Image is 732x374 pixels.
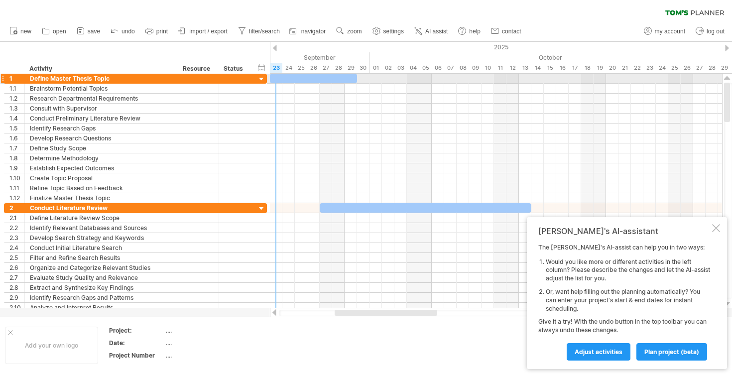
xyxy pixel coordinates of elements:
[581,63,594,73] div: Saturday, 18 October 2025
[432,63,444,73] div: Monday, 6 October 2025
[606,63,618,73] div: Monday, 20 October 2025
[166,351,249,360] div: ....
[224,64,245,74] div: Status
[30,153,173,163] div: Determine Methodology
[9,213,24,223] div: 2.1
[109,326,164,335] div: Project:
[30,183,173,193] div: Refine Topic Based on Feedback
[30,203,173,213] div: Conduct Literature Review
[30,104,173,113] div: Consult with Supervisor
[30,213,173,223] div: Define Literature Review Scope
[444,63,457,73] div: Tuesday, 7 October 2025
[30,283,173,292] div: Extract and Synthesize Key Findings
[30,253,173,262] div: Filter and Refine Search Results
[30,263,173,272] div: Organize and Categorize Relevant Studies
[236,25,283,38] a: filter/search
[531,63,544,73] div: Tuesday, 14 October 2025
[30,233,173,243] div: Develop Search Strategy and Keywords
[488,25,524,38] a: contact
[189,28,228,35] span: import / export
[9,143,24,153] div: 1.7
[7,25,34,38] a: new
[30,193,173,203] div: Finalize Master Thesis Topic
[334,25,365,38] a: zoom
[9,114,24,123] div: 1.4
[412,25,451,38] a: AI assist
[9,223,24,233] div: 2.2
[575,348,622,356] span: Adjust activities
[29,64,172,74] div: Activity
[407,63,419,73] div: Saturday, 4 October 2025
[109,339,164,347] div: Date:
[30,273,173,282] div: Evaluate Study Quality and Relevance
[456,25,484,38] a: help
[20,28,31,35] span: new
[383,28,404,35] span: settings
[546,258,710,283] li: Would you like more or different activities in the left column? Please describe the changes and l...
[718,63,731,73] div: Wednesday, 29 October 2025
[546,288,710,313] li: Or, want help filling out the planning automatically? You can enter your project's start & end da...
[644,348,699,356] span: plan project (beta)
[556,63,569,73] div: Thursday, 16 October 2025
[270,63,282,73] div: Tuesday, 23 September 2025
[706,63,718,73] div: Tuesday, 28 October 2025
[469,28,481,35] span: help
[88,28,100,35] span: save
[30,143,173,153] div: Define Study Scope
[9,124,24,133] div: 1.5
[30,124,173,133] div: Identify Research Gaps
[641,25,688,38] a: my account
[519,63,531,73] div: Monday, 13 October 2025
[122,28,135,35] span: undo
[9,153,24,163] div: 1.8
[569,63,581,73] div: Friday, 17 October 2025
[30,243,173,252] div: Conduct Initial Literature Search
[9,133,24,143] div: 1.6
[9,203,24,213] div: 2
[307,63,320,73] div: Friday, 26 September 2025
[369,63,382,73] div: Wednesday, 1 October 2025
[643,63,656,73] div: Thursday, 23 October 2025
[9,283,24,292] div: 2.8
[357,63,369,73] div: Tuesday, 30 September 2025
[30,74,173,83] div: Define Master Thesis Topic
[394,63,407,73] div: Friday, 3 October 2025
[9,94,24,103] div: 1.2
[9,193,24,203] div: 1.12
[469,63,482,73] div: Thursday, 9 October 2025
[30,94,173,103] div: Research Departmental Requirements
[544,63,556,73] div: Wednesday, 15 October 2025
[636,343,707,361] a: plan project (beta)
[668,63,681,73] div: Saturday, 25 October 2025
[320,63,332,73] div: Saturday, 27 September 2025
[30,293,173,302] div: Identify Research Gaps and Patterns
[166,339,249,347] div: ....
[655,28,685,35] span: my account
[30,163,173,173] div: Establish Expected Outcomes
[707,28,725,35] span: log out
[249,28,280,35] span: filter/search
[176,25,231,38] a: import / export
[9,74,24,83] div: 1
[567,343,630,361] a: Adjust activities
[425,28,448,35] span: AI assist
[9,163,24,173] div: 1.9
[656,63,668,73] div: Friday, 24 October 2025
[345,63,357,73] div: Monday, 29 September 2025
[9,273,24,282] div: 2.7
[39,25,69,38] a: open
[382,63,394,73] div: Thursday, 2 October 2025
[30,173,173,183] div: Create Topic Proposal
[681,63,693,73] div: Sunday, 26 October 2025
[53,28,66,35] span: open
[9,104,24,113] div: 1.3
[538,244,710,360] div: The [PERSON_NAME]'s AI-assist can help you in two ways: Give it a try! With the undo button in th...
[9,293,24,302] div: 2.9
[502,28,521,35] span: contact
[74,25,103,38] a: save
[9,183,24,193] div: 1.11
[693,63,706,73] div: Monday, 27 October 2025
[288,25,329,38] a: navigator
[166,326,249,335] div: ....
[370,25,407,38] a: settings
